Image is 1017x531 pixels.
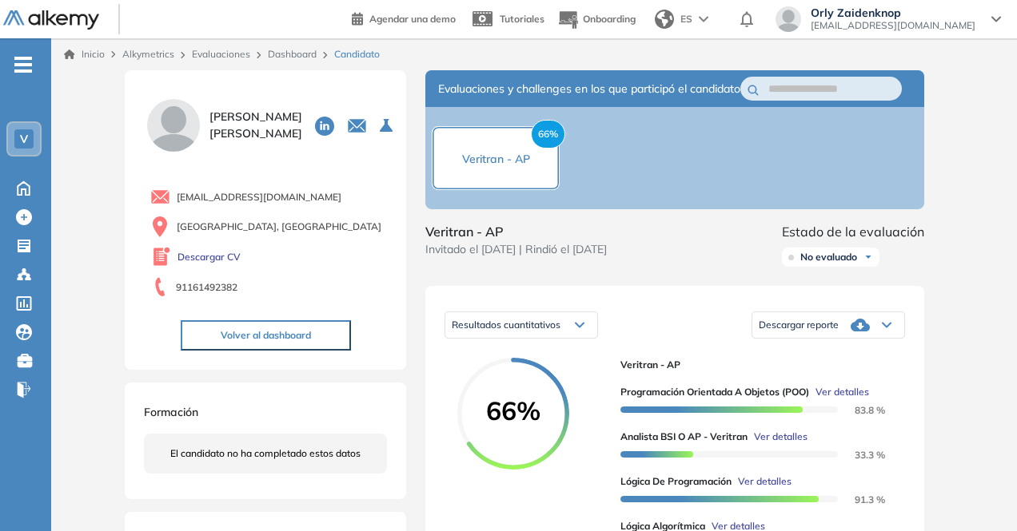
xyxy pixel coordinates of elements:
span: 83.8 % [836,404,885,416]
span: Programación Orientada a Objetos (POO) [620,385,809,399]
span: Candidato [334,47,380,61]
img: world [655,10,674,29]
span: 66% [531,120,565,149]
span: [PERSON_NAME] [PERSON_NAME] [209,109,302,142]
button: Ver detalles [748,430,808,444]
span: ES [680,12,692,26]
span: Ver detalles [754,430,808,444]
img: Ícono de flecha [863,252,873,262]
img: arrow [699,16,708,22]
span: 91161492382 [176,280,237,295]
span: 91.3 % [836,493,885,505]
button: Volver al dashboard [181,320,351,351]
span: [GEOGRAPHIC_DATA], [GEOGRAPHIC_DATA] [177,220,381,234]
span: Lógica de Programación [620,474,732,489]
span: V [20,133,28,145]
span: Ver detalles [816,385,869,399]
span: Tutoriales [500,13,544,25]
button: Onboarding [557,2,636,37]
span: Ver detalles [738,474,792,489]
span: Veritran - AP [462,152,530,166]
span: Veritran - AP [425,222,607,241]
span: Invitado el [DATE] | Rindió el [DATE] [425,241,607,258]
a: Evaluaciones [192,48,250,60]
a: Descargar CV [177,250,241,264]
span: Analista BSI o AP - Veritran [620,430,748,444]
span: Evaluaciones y challenges en los que participó el candidato [438,81,740,97]
span: Agendar una demo [369,13,456,25]
i: - [14,63,32,66]
span: El candidato no ha completado estos datos [170,446,361,461]
span: Veritran - AP [620,358,892,372]
a: Dashboard [268,48,317,60]
button: Ver detalles [732,474,792,489]
span: 33.3 % [836,449,885,461]
span: Alkymetrics [122,48,174,60]
img: Logo [3,10,99,30]
span: [EMAIL_ADDRESS][DOMAIN_NAME] [811,19,975,32]
span: Descargar reporte [759,319,839,331]
a: Agendar una demo [352,8,456,27]
span: Estado de la evaluación [782,222,924,241]
span: Resultados cuantitativos [452,319,560,331]
span: Orly Zaidenknop [811,6,975,19]
img: PROFILE_MENU_LOGO_USER [144,96,203,155]
span: Formación [144,405,198,419]
span: [EMAIL_ADDRESS][DOMAIN_NAME] [177,190,341,204]
span: No evaluado [800,251,857,264]
a: Inicio [64,47,105,61]
span: Onboarding [583,13,636,25]
span: 66% [457,398,569,423]
button: Ver detalles [809,385,869,399]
